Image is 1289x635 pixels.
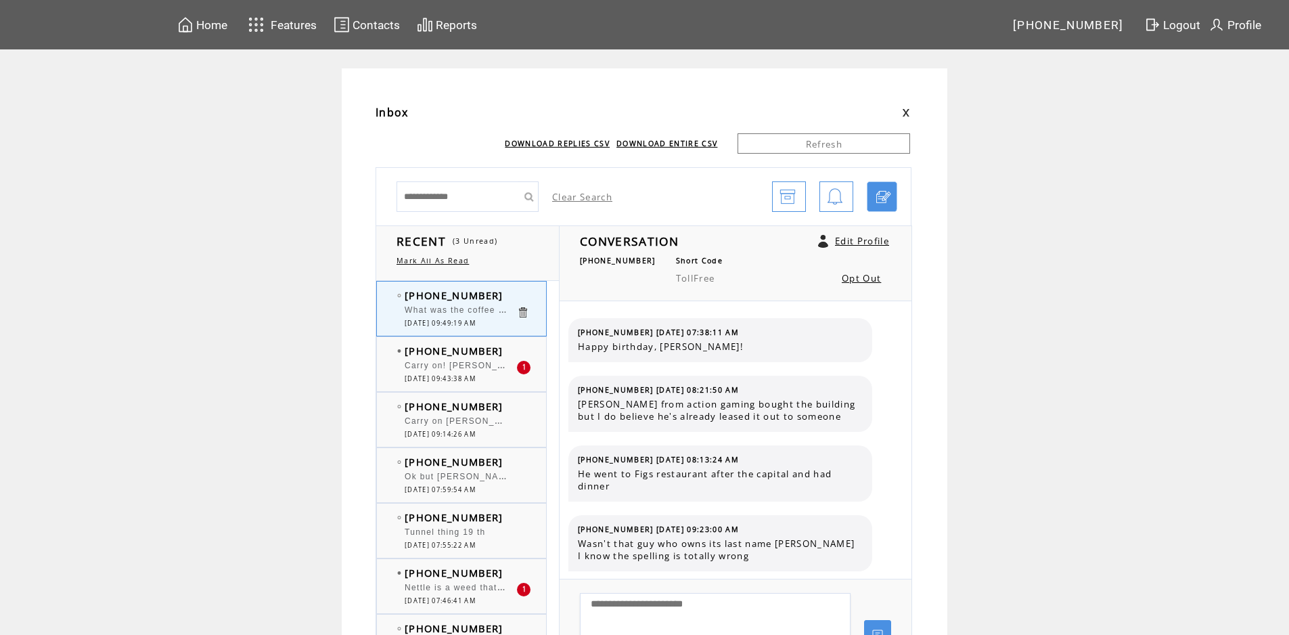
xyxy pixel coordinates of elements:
[580,256,656,265] span: [PHONE_NUMBER]
[397,405,401,408] img: bulletEmpty.png
[1013,18,1124,32] span: [PHONE_NUMBER]
[397,294,401,297] img: bulletEmpty.png
[405,319,476,328] span: [DATE] 09:49:19 AM
[405,288,503,302] span: [PHONE_NUMBER]
[578,538,862,562] span: Wasn't that guy who owns its last name [PERSON_NAME] I know the spelling is totally wrong
[578,341,862,353] span: Happy birthday, [PERSON_NAME]!
[516,306,529,319] a: Click to delete these messgaes
[334,16,350,33] img: contacts.svg
[332,14,402,35] a: Contacts
[405,413,582,426] span: Carry on [PERSON_NAME] 3042383415
[405,579,687,593] span: Nettle is a weed that hurts your skin for hours after touching it.
[376,105,409,120] span: Inbox
[738,133,910,154] a: Refresh
[842,272,881,284] a: Opt Out
[405,621,503,635] span: [PHONE_NUMBER]
[271,18,317,32] span: Features
[242,12,319,38] a: Features
[517,361,530,374] div: 1
[405,302,748,315] span: What was the coffee shops were talking about this morning and the location?
[505,139,610,148] a: DOWNLOAD REPLIES CSV
[552,191,612,203] a: Clear Search
[405,430,476,439] span: [DATE] 09:14:26 AM
[578,385,739,395] span: [PHONE_NUMBER] [DATE] 08:21:50 AM
[827,182,843,213] img: bell.png
[244,14,268,36] img: features.svg
[578,455,739,464] span: [PHONE_NUMBER] [DATE] 08:13:24 AM
[867,181,897,212] a: Click to start a chat with mobile number by SMS
[676,256,723,265] span: Short Code
[616,139,717,148] a: DOWNLOAD ENTIRE CSV
[518,181,539,212] input: Submit
[405,485,476,494] span: [DATE] 07:59:54 AM
[417,16,433,33] img: chart.svg
[1227,18,1261,32] span: Profile
[397,627,401,630] img: bulletEmpty.png
[578,525,739,534] span: [PHONE_NUMBER] [DATE] 09:23:00 AM
[818,235,828,248] a: Click to edit user profile
[405,566,503,579] span: [PHONE_NUMBER]
[835,235,889,247] a: Edit Profile
[196,18,227,32] span: Home
[578,468,862,492] span: He went to Figs restaurant after the capital and had dinner
[453,236,497,246] span: (3 Unread)
[175,14,229,35] a: Home
[177,16,194,33] img: home.svg
[405,399,503,413] span: [PHONE_NUMBER]
[779,182,796,213] img: archive.png
[397,460,401,464] img: bulletEmpty.png
[405,527,486,537] span: Tunnel thing 19 th
[436,18,477,32] span: Reports
[397,233,446,249] span: RECENT
[353,18,400,32] span: Contacts
[405,374,476,383] span: [DATE] 09:43:38 AM
[397,571,401,575] img: bulletFull.png
[580,233,679,249] span: CONVERSATION
[1144,16,1160,33] img: exit.svg
[1206,14,1263,35] a: Profile
[405,455,503,468] span: [PHONE_NUMBER]
[676,272,715,284] span: TollFree
[578,398,862,422] span: [PERSON_NAME] from action gaming bought the building but I do believe he's already leased it out ...
[517,583,530,596] div: 1
[1142,14,1206,35] a: Logout
[578,328,739,337] span: [PHONE_NUMBER] [DATE] 07:38:11 AM
[397,349,401,353] img: bulletFull.png
[405,468,857,482] span: Ok but [PERSON_NAME] food sucks..... lol every time I order there it's a flop and their service s...
[405,510,503,524] span: [PHONE_NUMBER]
[397,516,401,519] img: bulletEmpty.png
[1208,16,1225,33] img: profile.svg
[405,596,476,605] span: [DATE] 07:46:41 AM
[1163,18,1200,32] span: Logout
[405,541,476,550] span: [DATE] 07:55:22 AM
[405,357,528,371] span: Carry on! [PERSON_NAME]
[397,256,469,265] a: Mark All As Read
[405,344,503,357] span: [PHONE_NUMBER]
[415,14,479,35] a: Reports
